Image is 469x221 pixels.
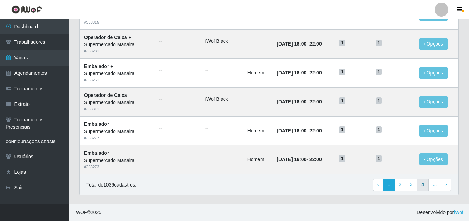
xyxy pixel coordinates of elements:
ul: -- [205,153,239,160]
span: 1 [339,126,345,133]
strong: Operador de Caixa [84,92,127,98]
time: [DATE] 16:00 [277,99,306,104]
button: Opções [419,125,448,137]
div: Supermercado Manaira [84,99,151,106]
a: iWof [454,210,463,215]
time: 22:00 [309,70,322,76]
div: # 333311 [84,106,151,112]
div: Supermercado Manaira [84,70,151,77]
td: -- [243,87,273,116]
span: 1 [376,97,382,104]
time: [DATE] 16:00 [277,70,306,76]
td: Homem [243,145,273,174]
strong: - [277,128,322,133]
time: 22:00 [309,41,322,47]
span: 1 [339,40,345,47]
div: # 333273 [84,164,151,170]
ul: -- [205,67,239,74]
span: 1 [376,69,382,76]
nav: pagination [373,179,451,191]
span: 1 [376,155,382,162]
div: # 333281 [84,48,151,54]
span: 1 [339,69,345,76]
div: Supermercado Manaira [84,41,151,48]
span: IWOF [74,210,87,215]
div: Supermercado Manaira [84,128,151,135]
span: © 2025 . [74,209,103,216]
time: [DATE] 16:00 [277,41,306,47]
span: 1 [339,155,345,162]
span: ‹ [377,182,379,187]
img: CoreUI Logo [11,5,42,14]
a: 3 [406,179,417,191]
strong: Embalador + [84,63,113,69]
ul: -- [159,67,197,74]
button: Opções [419,153,448,165]
strong: - [277,41,322,47]
strong: Embalador [84,150,109,156]
strong: - [277,99,322,104]
span: 1 [376,126,382,133]
strong: Embalador [84,121,109,127]
a: ... [428,179,441,191]
button: Opções [419,96,448,108]
strong: - [277,157,322,162]
ul: -- [159,96,197,103]
div: # 333277 [84,135,151,141]
span: 1 [376,40,382,47]
div: # 333315 [84,20,151,26]
time: [DATE] 16:00 [277,128,306,133]
a: Next [441,179,451,191]
a: Previous [373,179,384,191]
strong: Operador de Caixa + [84,34,131,40]
a: 4 [417,179,429,191]
td: -- [243,30,273,59]
button: Opções [419,38,448,50]
time: 22:00 [309,128,322,133]
span: Desenvolvido por [417,209,463,216]
ul: -- [205,124,239,132]
time: 22:00 [309,99,322,104]
td: Homem [243,116,273,145]
td: Homem [243,59,273,88]
p: Total de 1036 cadastros. [86,181,136,189]
time: [DATE] 16:00 [277,157,306,162]
div: # 333251 [84,77,151,83]
a: 1 [383,179,395,191]
li: iWof Black [205,96,239,103]
span: 1 [339,97,345,104]
li: iWof Black [205,38,239,45]
a: 2 [394,179,406,191]
span: › [445,182,447,187]
strong: - [277,70,322,76]
ul: -- [159,153,197,160]
ul: -- [159,124,197,132]
ul: -- [159,38,197,45]
button: Opções [419,67,448,79]
div: Supermercado Manaira [84,157,151,164]
time: 22:00 [309,157,322,162]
